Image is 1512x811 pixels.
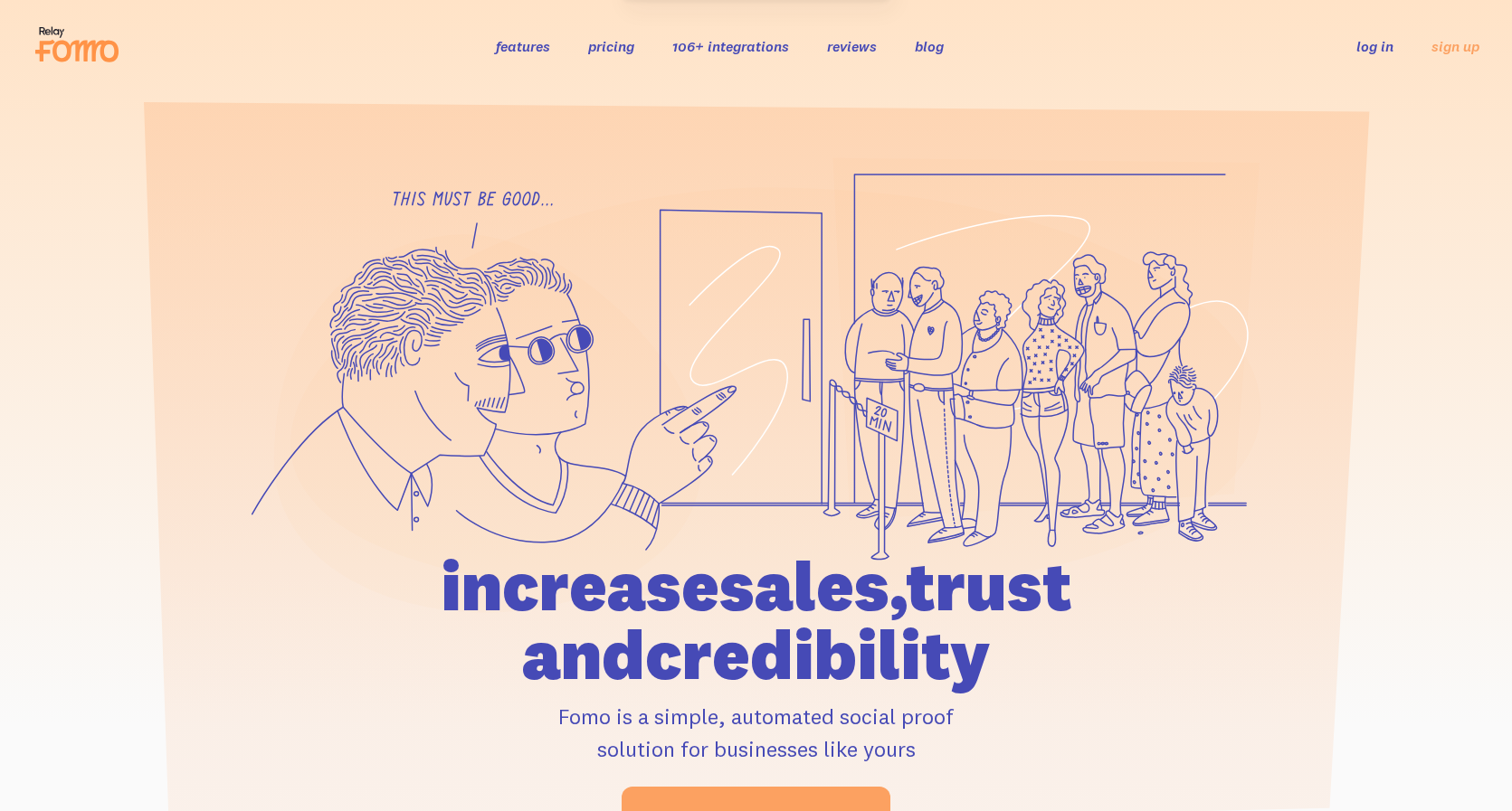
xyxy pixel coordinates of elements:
a: blog [915,37,944,55]
a: pricing [588,37,634,55]
a: features [496,37,550,55]
a: sign up [1431,37,1479,56]
h1: increase sales, trust and credibility [338,552,1175,689]
a: 106+ integrations [672,37,789,55]
p: Fomo is a simple, automated social proof solution for businesses like yours [338,700,1175,765]
a: reviews [827,37,877,55]
a: log in [1356,37,1393,55]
